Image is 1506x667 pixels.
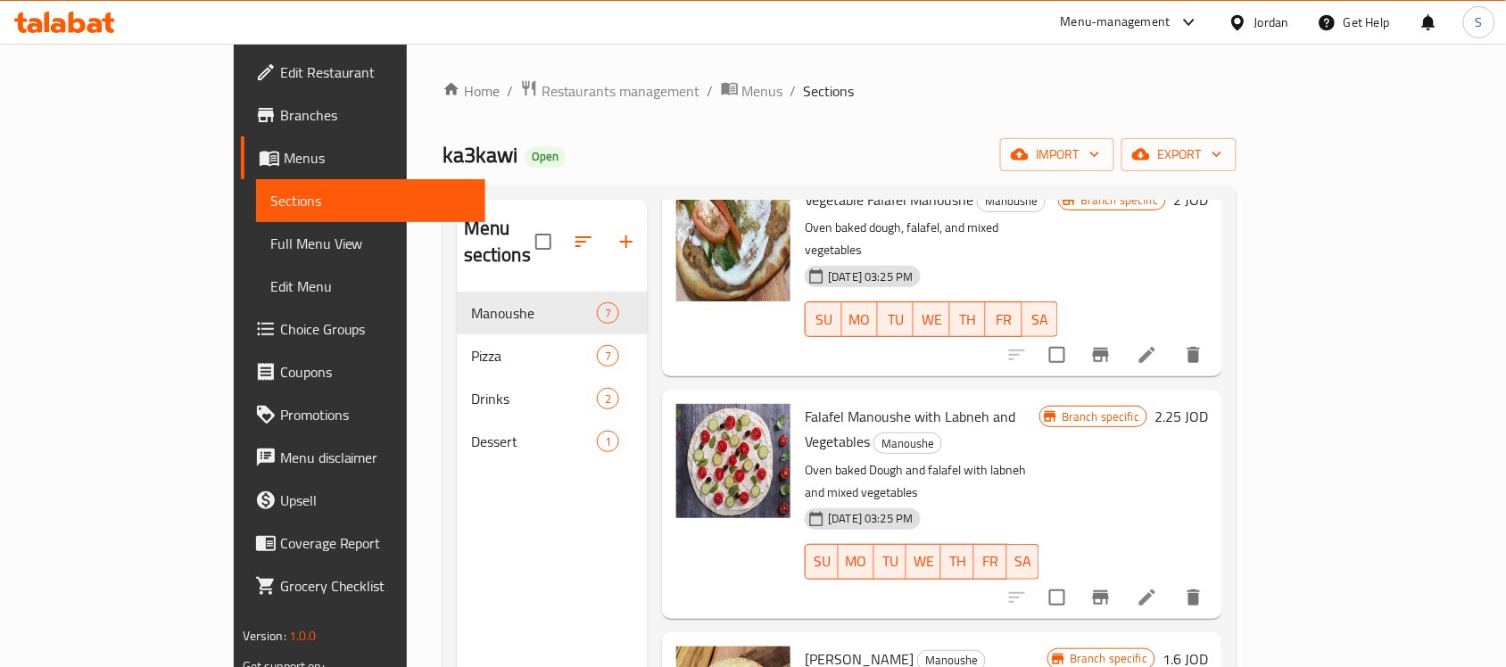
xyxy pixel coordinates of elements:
p: Oven baked Dough and falafel with labneh and mixed vegetables [805,459,1039,504]
div: items [597,431,619,452]
a: Edit menu item [1137,344,1158,366]
span: Edit Restaurant [280,62,471,83]
button: import [1000,138,1114,171]
span: Choice Groups [280,318,471,340]
span: SU [813,307,834,333]
span: 7 [598,305,618,322]
img: Vegetable Falafel Manoushe [676,187,790,301]
a: Full Menu View [256,222,485,265]
h6: 2.25 JOD [1154,404,1208,429]
span: Edit Menu [270,276,471,297]
span: Manoushe [471,302,597,324]
span: Sections [270,190,471,211]
li: / [790,80,797,102]
span: Select to update [1038,336,1076,374]
button: SU [805,301,841,337]
span: TH [957,307,979,333]
a: Coverage Report [241,522,485,564]
div: Drinks2 [457,377,649,420]
span: 2 [598,391,618,408]
div: Manoushe [873,432,942,454]
span: Pizza [471,345,597,366]
span: Version: [243,624,286,647]
button: TU [878,301,914,337]
span: import [1014,144,1100,166]
a: Coupons [241,350,485,393]
span: Full Menu View [270,233,471,254]
span: Open [525,149,566,164]
span: MO [849,307,871,333]
li: / [707,80,714,102]
span: 7 [598,348,618,365]
p: Oven baked dough, falafel, and mixed vegetables [805,217,1058,261]
span: Grocery Checklist [280,575,471,597]
span: Menus [742,80,783,102]
div: items [597,345,619,366]
nav: breadcrumb [443,79,1237,103]
span: Promotions [280,404,471,425]
span: SA [1030,307,1051,333]
a: Menu disclaimer [241,436,485,479]
button: export [1121,138,1237,171]
span: Coupons [280,361,471,383]
span: Menus [284,147,471,169]
span: WE [921,307,942,333]
span: SA [1014,548,1033,574]
span: Sections [804,80,855,102]
span: Vegetable Falafel Manoushe [805,186,973,213]
a: Edit Menu [256,265,485,308]
div: items [597,388,619,409]
span: Branches [280,104,471,126]
div: items [597,302,619,324]
a: Grocery Checklist [241,564,485,607]
button: TH [950,301,986,337]
span: TH [948,548,967,574]
button: Branch-specific-item [1080,576,1122,619]
span: Branch specific [1073,192,1165,209]
span: Menu disclaimer [280,447,471,468]
span: Select all sections [525,223,562,260]
span: export [1136,144,1222,166]
span: Restaurants management [542,80,700,102]
button: TH [941,544,974,580]
img: Falafel Manoushe with Labneh and Vegetables [676,404,790,518]
a: Promotions [241,393,485,436]
a: Branches [241,94,485,136]
h2: Menu sections [464,215,536,268]
span: ka3kawi [443,135,517,175]
span: Branch specific [1063,650,1154,667]
span: TU [885,307,906,333]
a: Edit Restaurant [241,51,485,94]
button: SA [1022,301,1058,337]
span: WE [914,548,934,574]
a: Menus [241,136,485,179]
a: Sections [256,179,485,222]
span: Falafel Manoushe with Labneh and Vegetables [805,403,1015,455]
a: Menus [721,79,783,103]
button: WE [906,544,941,580]
span: [DATE] 03:25 PM [821,268,920,285]
span: Manoushe [978,191,1045,211]
span: Select to update [1038,579,1076,616]
span: Manoushe [874,433,941,454]
span: S [1476,12,1483,32]
button: FR [974,544,1007,580]
button: MO [842,301,878,337]
button: FR [986,301,1022,337]
span: 1 [598,433,618,450]
li: / [507,80,513,102]
div: Jordan [1254,12,1289,32]
button: MO [839,544,874,580]
button: Add section [605,220,648,263]
div: Dessert1 [457,420,649,463]
button: TU [874,544,907,580]
span: SU [813,548,831,574]
button: WE [914,301,949,337]
span: Dessert [471,431,597,452]
div: Pizza7 [457,334,649,377]
a: Choice Groups [241,308,485,350]
span: Drinks [471,388,597,409]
